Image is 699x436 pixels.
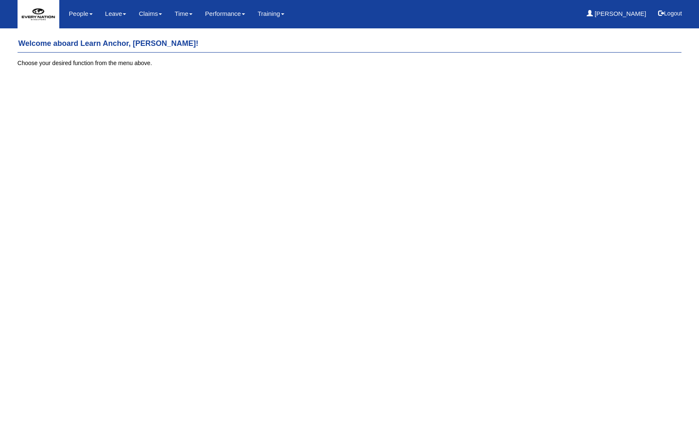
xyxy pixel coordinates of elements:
p: Choose your desired function from the menu above. [18,59,681,67]
img: 2Q== [18,0,59,28]
a: Training [258,4,284,23]
a: Claims [139,4,162,23]
a: Leave [105,4,127,23]
button: Logout [652,3,688,23]
a: Time [175,4,192,23]
a: [PERSON_NAME] [587,4,646,23]
a: Performance [205,4,245,23]
iframe: chat widget [664,403,691,428]
h4: Welcome aboard Learn Anchor, [PERSON_NAME]! [18,35,681,53]
a: People [69,4,93,23]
